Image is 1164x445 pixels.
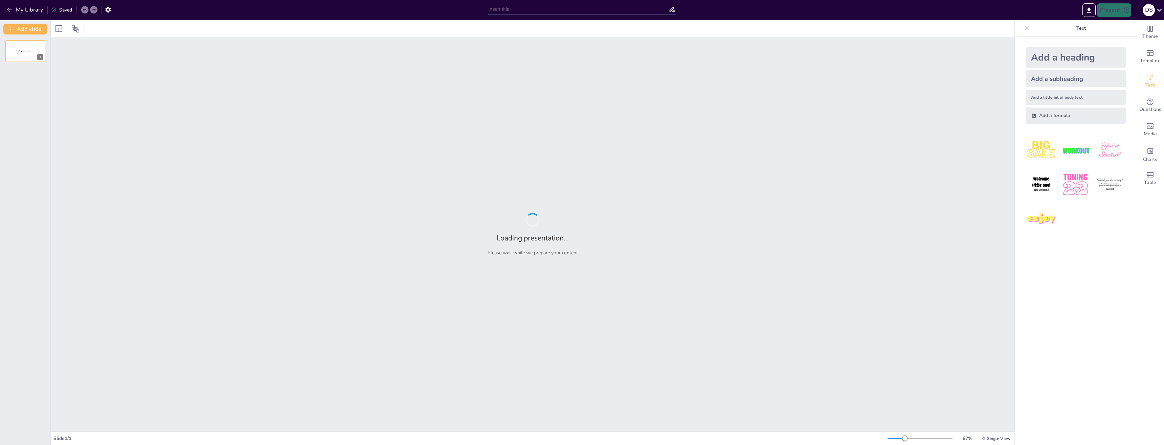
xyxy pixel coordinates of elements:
div: Add text boxes [1137,69,1164,93]
span: Charts [1143,156,1157,163]
span: Text [1145,81,1155,89]
div: 1 [5,40,45,62]
img: 3.jpeg [1094,135,1126,166]
p: Text [1032,20,1130,37]
div: Slide 1 / 1 [53,435,888,442]
p: Please wait while we prepare your content [488,250,578,256]
div: Get real-time input from your audience [1137,93,1164,118]
div: Add charts and graphs [1137,142,1164,166]
span: Position [71,25,80,33]
span: Template [1140,57,1161,65]
div: 1 [37,54,43,60]
div: Add a subheading [1026,70,1126,87]
img: 1.jpeg [1026,135,1057,166]
div: Add a little bit of body text [1026,90,1126,105]
div: Layout [53,23,64,34]
span: Theme [1142,33,1158,40]
img: 7.jpeg [1026,203,1057,235]
img: 2.jpeg [1060,135,1091,166]
div: D S [1143,4,1155,16]
div: Add a formula [1026,108,1126,124]
span: Table [1144,179,1156,186]
div: 87 % [959,435,976,442]
span: Media [1144,130,1157,138]
input: Insert title [488,4,668,14]
span: Questions [1139,106,1161,113]
div: Add a heading [1026,47,1126,68]
div: Add images, graphics, shapes or video [1137,118,1164,142]
div: Change the overall theme [1137,20,1164,45]
img: 4.jpeg [1026,169,1057,200]
img: 5.jpeg [1060,169,1091,200]
div: Add ready made slides [1137,45,1164,69]
div: Saved [51,7,72,13]
button: Export to PowerPoint [1082,3,1096,17]
button: Present [1097,3,1131,17]
span: Sendsteps presentation editor [17,50,31,54]
div: Add a table [1137,166,1164,191]
span: Single View [987,436,1010,441]
img: 6.jpeg [1094,169,1126,200]
h2: Loading presentation... [497,233,569,243]
button: My Library [5,4,46,15]
button: D S [1143,3,1155,17]
button: Add slide [3,24,47,34]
